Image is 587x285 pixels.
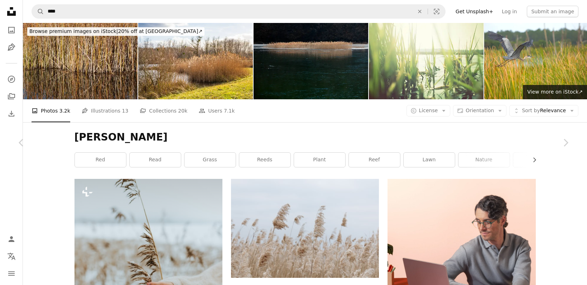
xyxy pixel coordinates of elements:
[75,153,126,167] a: red
[4,72,19,86] a: Explore
[32,4,446,19] form: Find visuals sitewide
[4,232,19,246] a: Log in / Sign up
[497,6,521,17] a: Log in
[406,105,451,117] button: License
[140,99,187,122] a: Collections 20k
[184,153,236,167] a: grass
[451,6,497,17] a: Get Unsplash+
[419,108,438,113] span: License
[527,6,578,17] button: Submit an image
[82,99,128,122] a: Illustrations 13
[349,153,400,167] a: reef
[199,99,235,122] a: Users 7.1k
[528,153,536,167] button: scroll list to the right
[122,107,129,115] span: 13
[224,107,235,115] span: 7.1k
[254,23,368,99] img: winter river
[513,153,564,167] a: sky
[32,5,44,18] button: Search Unsplash
[412,5,428,18] button: Clear
[4,266,19,281] button: Menu
[130,153,181,167] a: read
[4,89,19,104] a: Collections
[4,40,19,54] a: Illustrations
[458,153,510,167] a: nature
[4,106,19,121] a: Download History
[23,23,138,99] img: Nature Reflections in Water
[404,153,455,167] a: lawn
[4,23,19,37] a: Photos
[4,249,19,263] button: Language
[29,28,118,34] span: Browse premium images on iStock |
[231,179,379,277] img: brown wheat field during daytime
[453,105,506,117] button: Orientation
[466,108,494,113] span: Orientation
[522,107,566,114] span: Relevance
[428,5,445,18] button: Visual search
[523,85,587,99] a: View more on iStock↗
[231,225,379,231] a: brown wheat field during daytime
[294,153,345,167] a: plant
[239,153,290,167] a: reeds
[74,131,536,144] h1: [PERSON_NAME]
[178,107,187,115] span: 20k
[527,89,583,95] span: View more on iStock ↗
[544,108,587,177] a: Next
[369,23,483,99] img: Green reeds at the water with sun shining
[138,23,253,99] img: Serene afternoon by the tranquil lake surrounded by golden reeds and gentle breezes in a peaceful...
[29,28,202,34] span: 20% off at [GEOGRAPHIC_DATA] ↗
[509,105,578,117] button: Sort byRelevance
[522,108,540,113] span: Sort by
[23,23,209,40] a: Browse premium images on iStock|20% off at [GEOGRAPHIC_DATA]↗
